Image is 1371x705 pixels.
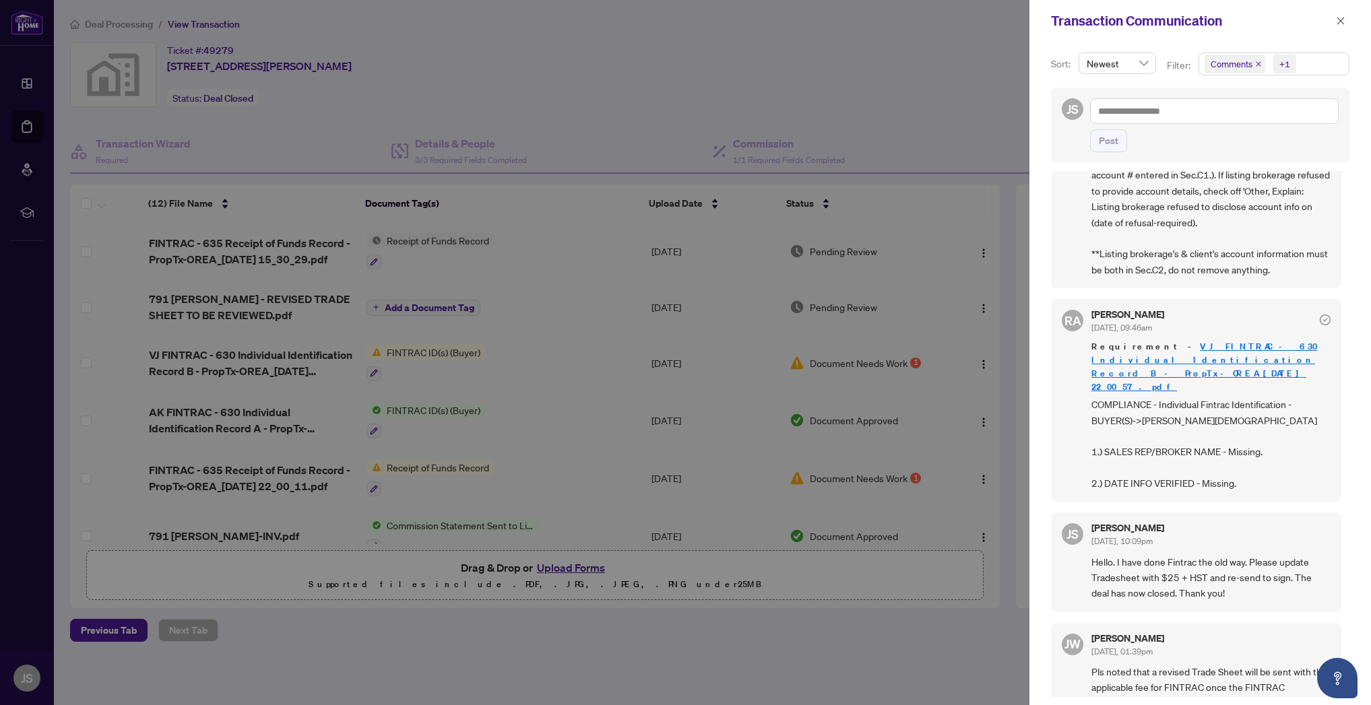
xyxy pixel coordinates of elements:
[1336,16,1345,26] span: close
[1066,100,1079,119] span: JS
[1090,129,1127,152] button: Post
[1091,397,1331,491] span: COMPLIANCE - Individual Fintrac Identification - BUYER(S)->[PERSON_NAME][DEMOGRAPHIC_DATA] 1.) SA...
[1091,536,1153,546] span: [DATE], 10:09pm
[1091,634,1164,643] h5: [PERSON_NAME]
[1320,314,1331,325] span: check-circle
[1064,311,1081,330] span: RA
[1051,11,1332,31] div: Transaction Communication
[1279,57,1290,71] div: +1
[1167,58,1192,73] p: Filter:
[1091,554,1331,601] span: Hello. I have done Fintrac the old way. Please update Tradesheet with $25 + HST and re-send to si...
[1066,525,1079,543] span: JS
[1091,646,1153,657] span: [DATE], 01:39pm
[1211,57,1252,71] span: Comments
[1091,341,1317,393] a: VJ FINTRAC - 630 Individual Identification Record B - PropTx-OREA_[DATE] 22_00_57.pdf
[1255,61,1262,67] span: close
[1091,523,1164,533] h5: [PERSON_NAME]
[1317,658,1358,698] button: Open asap
[1091,340,1331,394] span: Requirement -
[1091,323,1152,333] span: [DATE], 09:46am
[1087,53,1148,73] span: Newest
[1064,634,1081,653] span: JW
[1051,57,1073,71] p: Sort:
[1091,310,1164,319] h5: [PERSON_NAME]
[1205,55,1265,73] span: Comments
